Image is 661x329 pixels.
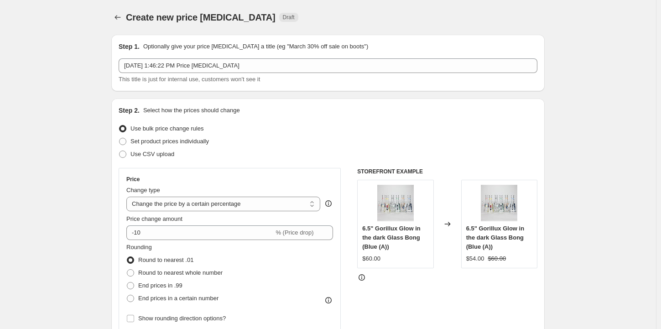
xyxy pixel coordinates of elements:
span: Round to nearest .01 [138,256,193,263]
span: Price change amount [126,215,182,222]
span: This title is just for internal use, customers won't see it [119,76,260,83]
h3: Price [126,176,140,183]
div: help [324,199,333,208]
p: Select how the prices should change [143,106,240,115]
strike: $60.00 [488,254,506,263]
input: -15 [126,225,274,240]
button: Price change jobs [111,11,124,24]
span: 6.5" Gorillux Glow in the dark Glass Bong (Blue (A)) [466,225,525,250]
h2: Step 2. [119,106,140,115]
span: Create new price [MEDICAL_DATA] [126,12,276,22]
img: 20250710-1-13_80x.jpg [481,185,517,221]
div: $60.00 [362,254,380,263]
span: End prices in .99 [138,282,182,289]
p: Optionally give your price [MEDICAL_DATA] a title (eg "March 30% off sale on boots") [143,42,368,51]
span: Round to nearest whole number [138,269,223,276]
span: Change type [126,187,160,193]
img: 20250710-1-13_80x.jpg [377,185,414,221]
span: Use CSV upload [130,151,174,157]
h2: Step 1. [119,42,140,51]
span: Draft [283,14,295,21]
span: Use bulk price change rules [130,125,203,132]
div: $54.00 [466,254,484,263]
span: Rounding [126,244,152,251]
h6: STOREFRONT EXAMPLE [357,168,537,175]
span: 6.5" Gorillux Glow in the dark Glass Bong (Blue (A)) [362,225,421,250]
span: End prices in a certain number [138,295,219,302]
span: Show rounding direction options? [138,315,226,322]
span: Set product prices individually [130,138,209,145]
span: % (Price drop) [276,229,313,236]
input: 30% off holiday sale [119,58,537,73]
